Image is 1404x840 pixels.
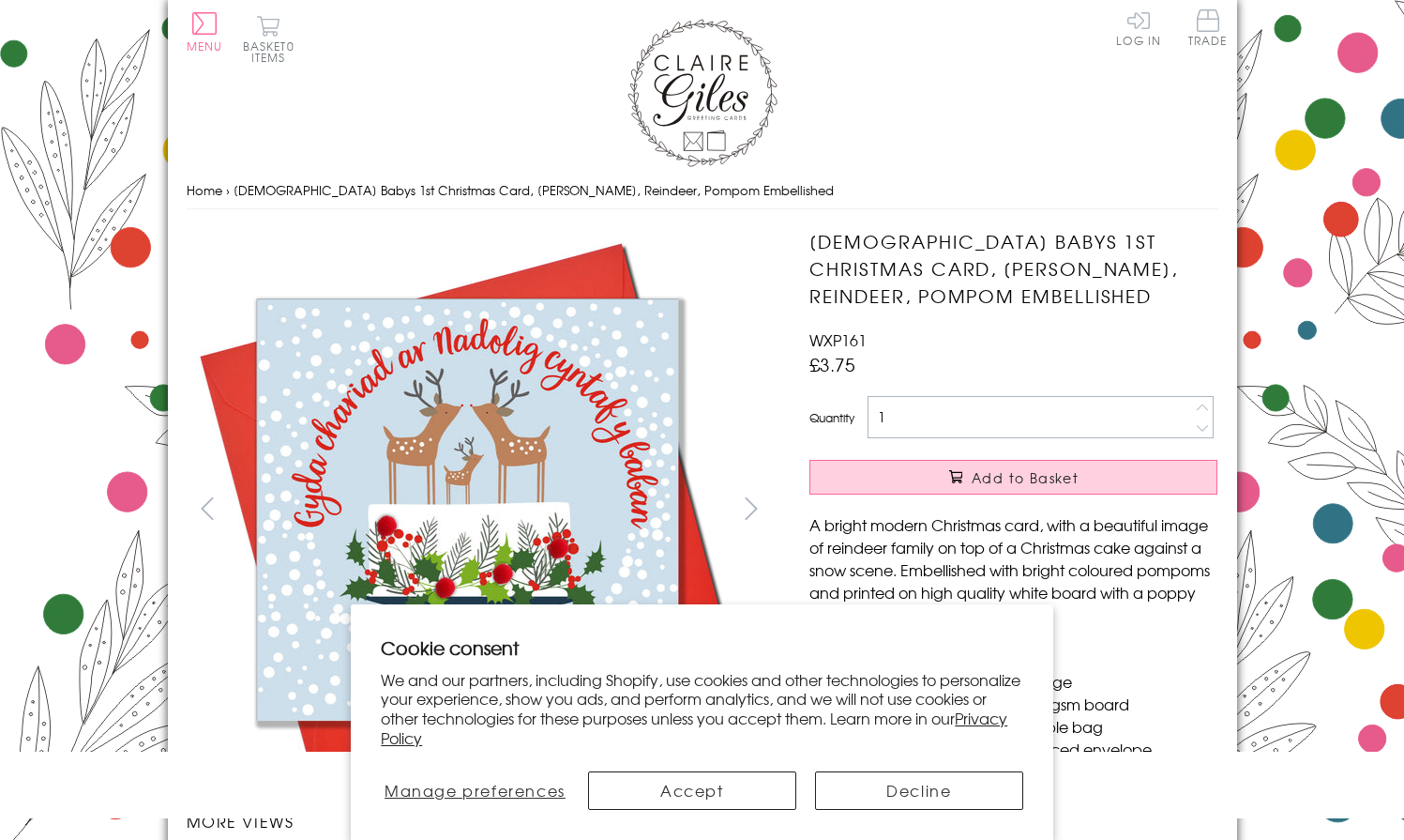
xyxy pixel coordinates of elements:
[809,351,855,377] span: £3.75
[187,181,222,199] a: Home
[381,771,568,810] button: Manage preferences
[187,12,223,52] button: Menu
[243,15,294,63] button: Basket0 items
[186,228,748,791] img: Welsh Babys 1st Christmas Card, Nadolig Llawen, Reindeer, Pompom Embellished
[772,228,1335,679] img: Welsh Babys 1st Christmas Card, Nadolig Llawen, Reindeer, Pompom Embellished
[1116,9,1161,46] a: Log In
[381,634,1023,661] h2: Cookie consent
[809,513,1217,626] p: A bright modern Christmas card, with a beautiful image of reindeer family on top of a Christmas c...
[588,771,796,810] button: Accept
[385,779,566,802] span: Manage preferences
[187,487,229,529] button: prev
[627,19,777,167] img: Claire Giles Greetings Cards
[1188,9,1228,50] a: Trade
[809,409,854,426] label: Quantity
[809,328,867,351] span: WXP161
[1188,9,1228,46] span: Trade
[226,181,230,199] span: ›
[187,172,1218,210] nav: breadcrumbs
[234,181,834,199] span: [DEMOGRAPHIC_DATA] Babys 1st Christmas Card, [PERSON_NAME], Reindeer, Pompom Embellished
[187,810,773,832] h3: More views
[381,707,1007,749] a: Privacy Policy
[809,460,1217,495] button: Add to Basket
[809,228,1217,309] h1: [DEMOGRAPHIC_DATA] Babys 1st Christmas Card, [PERSON_NAME], Reindeer, Pompom Embellished
[815,771,1023,810] button: Decline
[251,38,294,66] span: 0 items
[730,487,772,529] button: next
[381,670,1023,748] p: We and our partners, including Shopify, use cookies and other technologies to personalize your ex...
[187,38,223,54] span: Menu
[972,468,1079,487] span: Add to Basket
